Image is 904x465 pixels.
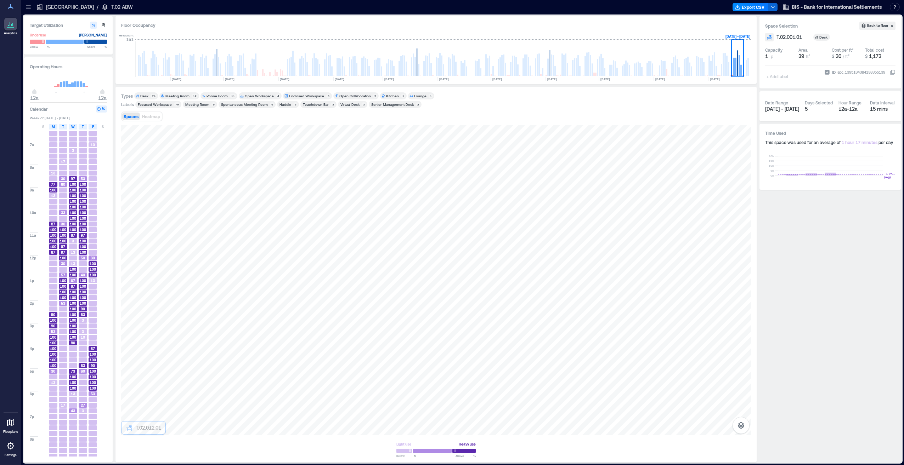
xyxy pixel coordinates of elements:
[843,54,849,59] span: / ft²
[80,227,86,232] span: 100
[81,369,85,374] span: 60
[765,100,788,105] div: Date Range
[90,374,96,379] span: 100
[414,93,426,98] div: Lounge
[870,100,895,105] div: Data Interval
[30,210,36,215] span: 10a
[51,250,55,255] span: 87
[362,102,366,107] div: 3
[61,159,65,164] span: 17
[805,105,833,113] div: 5
[396,454,416,458] span: Below %
[30,105,48,113] h3: Calendar
[765,47,782,53] div: Capacity
[30,414,34,419] span: 7p
[51,171,55,176] span: 13
[90,357,96,362] span: 100
[71,278,75,283] span: 67
[82,329,84,334] span: 3
[121,102,134,107] div: Labels
[293,102,298,107] div: 3
[90,267,96,272] span: 100
[70,318,76,323] span: 100
[80,193,86,198] span: 100
[61,272,65,277] span: 57
[50,244,56,249] span: 100
[865,47,884,53] div: Total cost
[80,188,86,193] span: 100
[90,380,96,385] span: 100
[836,53,841,59] span: 30
[733,3,769,11] button: Export CSV
[71,250,75,255] span: 13
[80,205,86,209] span: 100
[340,102,360,107] div: Virtual Desk
[72,239,74,243] span: 3
[61,301,65,306] span: 53
[61,210,65,215] span: 33
[90,369,96,374] span: 100
[859,22,895,30] button: Back to floor
[81,363,85,368] span: 83
[82,124,84,130] span: T
[90,272,96,277] span: 100
[50,233,56,238] span: 100
[70,380,76,385] span: 100
[61,182,65,187] span: 60
[30,256,36,260] span: 12p
[280,77,289,81] text: [DATE]
[81,176,85,181] span: 53
[174,102,180,107] div: 79
[289,93,324,98] div: Enclosed Workspace
[61,222,65,226] span: 30
[600,77,610,81] text: [DATE]
[30,233,36,238] span: 11a
[655,77,665,81] text: [DATE]
[51,369,55,374] span: 30
[813,34,838,41] button: Desk
[70,323,76,328] span: 100
[70,267,76,272] span: 100
[60,295,66,300] span: 100
[71,124,75,130] span: W
[71,340,75,345] span: 80
[492,77,502,81] text: [DATE]
[71,176,75,181] span: 97
[30,369,34,374] span: 5p
[70,205,76,209] span: 100
[140,93,148,98] div: Desk
[80,301,86,306] span: 100
[70,312,76,317] span: 100
[70,222,76,226] span: 100
[90,386,96,391] span: 100
[81,256,85,260] span: 50
[50,318,56,323] span: 100
[52,124,55,130] span: M
[780,1,884,13] button: BIS - Bank for International Settlements
[80,278,86,283] span: 100
[70,335,76,340] span: 100
[769,159,774,162] tspan: 15h
[30,95,39,101] span: 12a
[60,256,66,260] span: 100
[765,53,796,60] button: 1 p
[70,188,76,193] span: 100
[72,148,74,153] span: 3
[142,114,160,119] span: Heatmap
[838,105,864,113] div: 12a - 12a
[80,199,86,204] span: 100
[82,408,84,413] span: 3
[91,346,95,351] span: 87
[30,22,107,29] h3: Target Utilization
[30,115,107,120] span: Week of [DATE] - [DATE]
[70,295,76,300] span: 100
[230,94,236,98] div: 11
[865,54,868,59] span: $
[221,102,268,107] div: Spontaneous Meeting Room
[2,437,19,459] a: Settings
[869,53,881,59] span: 1,173
[51,380,55,385] span: 13
[70,272,76,277] span: 100
[50,239,56,243] span: 100
[765,71,791,81] span: + Add label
